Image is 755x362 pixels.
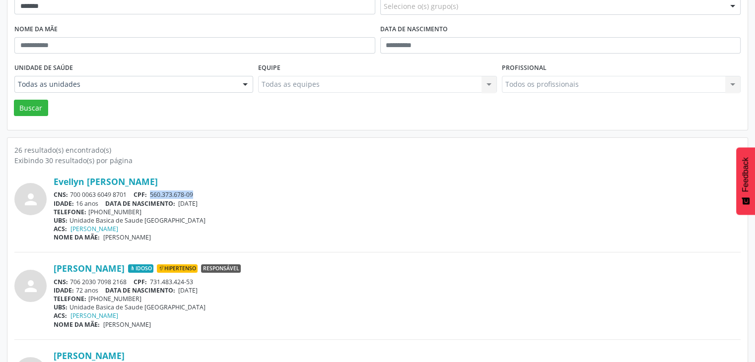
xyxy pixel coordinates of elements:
[54,199,741,208] div: 16 anos
[150,190,193,199] span: 560.373.678-09
[54,208,86,216] span: TELEFONE:
[54,278,68,286] span: CNS:
[105,199,175,208] span: DATA DE NASCIMENTO:
[178,286,198,295] span: [DATE]
[201,264,241,273] span: Responsável
[54,208,741,216] div: [PHONE_NUMBER]
[54,311,67,320] span: ACS:
[736,147,755,215] button: Feedback - Mostrar pesquisa
[384,1,458,11] span: Selecione o(s) grupo(s)
[54,190,741,199] div: 700 0063 6049 8701
[128,264,153,273] span: Idoso
[14,22,58,37] label: Nome da mãe
[54,295,86,303] span: TELEFONE:
[22,277,40,295] i: person
[14,60,73,76] label: Unidade de saúde
[103,320,151,329] span: [PERSON_NAME]
[741,157,750,192] span: Feedback
[258,60,280,76] label: Equipe
[70,225,118,233] a: [PERSON_NAME]
[54,216,68,225] span: UBS:
[54,286,741,295] div: 72 anos
[14,100,48,117] button: Buscar
[70,311,118,320] a: [PERSON_NAME]
[14,145,741,155] div: 26 resultado(s) encontrado(s)
[14,155,741,166] div: Exibindo 30 resultado(s) por página
[54,278,741,286] div: 706 2030 7098 2168
[150,278,193,286] span: 731.483.424-53
[54,303,68,311] span: UBS:
[54,320,100,329] span: NOME DA MÃE:
[54,286,74,295] span: IDADE:
[103,233,151,241] span: [PERSON_NAME]
[54,216,741,225] div: Unidade Basica de Saude [GEOGRAPHIC_DATA]
[380,22,448,37] label: Data de nascimento
[54,263,125,274] a: [PERSON_NAME]
[54,303,741,311] div: Unidade Basica de Saude [GEOGRAPHIC_DATA]
[54,295,741,303] div: [PHONE_NUMBER]
[54,225,67,233] span: ACS:
[54,233,100,241] span: NOME DA MÃE:
[54,350,125,361] a: [PERSON_NAME]
[134,278,147,286] span: CPF:
[22,190,40,208] i: person
[54,199,74,208] span: IDADE:
[178,199,198,208] span: [DATE]
[18,79,233,89] span: Todas as unidades
[157,264,198,273] span: Hipertenso
[134,190,147,199] span: CPF:
[54,190,68,199] span: CNS:
[54,176,158,187] a: Evellyn [PERSON_NAME]
[502,60,547,76] label: Profissional
[105,286,175,295] span: DATA DE NASCIMENTO:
